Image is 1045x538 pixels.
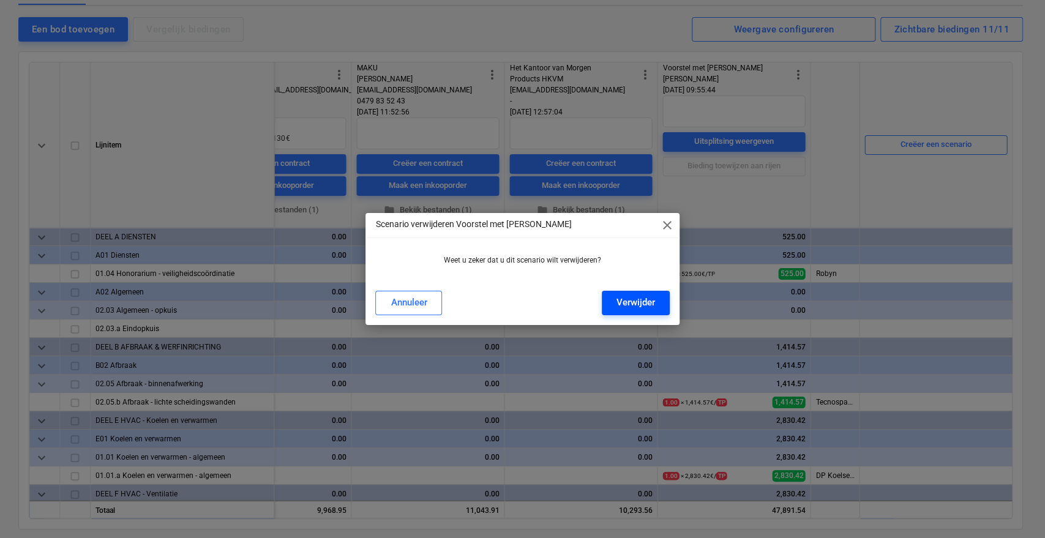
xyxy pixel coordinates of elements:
[380,255,664,266] p: Weet u zeker dat u dit scenario wilt verwijderen?
[391,294,427,310] div: Annuleer
[375,218,571,231] p: Scenario verwijderen Voorstel met [PERSON_NAME]
[984,479,1045,538] div: Chatwidget
[602,291,670,315] button: Verwijder
[616,294,655,310] div: Verwijder
[660,218,675,233] span: close
[984,479,1045,538] iframe: Chat Widget
[375,291,442,315] button: Annuleer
